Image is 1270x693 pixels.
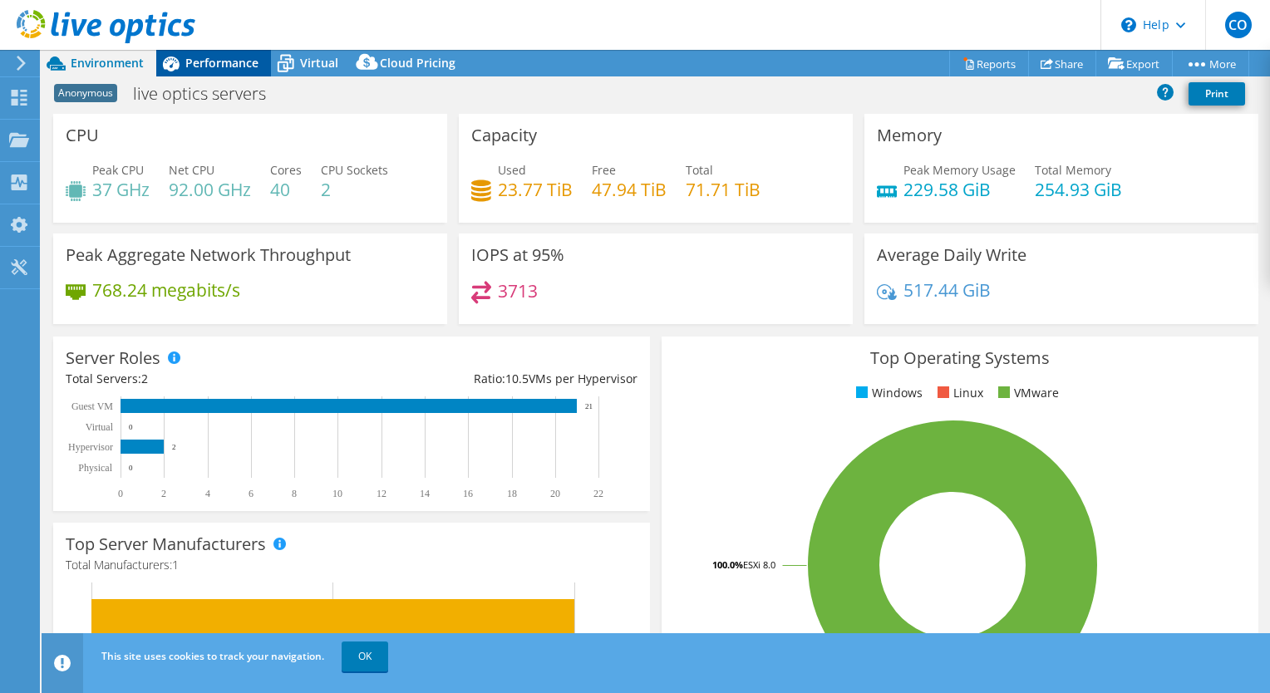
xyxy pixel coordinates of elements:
li: Linux [933,384,983,402]
h3: IOPS at 95% [471,246,564,264]
span: Net CPU [169,162,214,178]
div: Total Servers: [66,370,352,388]
a: Reports [949,51,1029,76]
span: Cores [270,162,302,178]
span: Cloud Pricing [380,55,455,71]
tspan: ESXi 8.0 [743,558,775,571]
text: 14 [420,488,430,499]
span: Total Memory [1035,162,1111,178]
a: Share [1028,51,1096,76]
h4: Total Manufacturers: [66,556,637,574]
text: 12 [377,488,386,499]
span: Performance [185,55,258,71]
svg: \n [1121,17,1136,32]
h3: Capacity [471,126,537,145]
text: 2 [161,488,166,499]
h4: 40 [270,180,302,199]
text: 0 [129,423,133,431]
text: 18 [507,488,517,499]
h3: CPU [66,126,99,145]
text: 0 [129,464,133,472]
span: CO [1225,12,1252,38]
a: More [1172,51,1249,76]
span: 1 [172,557,179,573]
h4: 71.71 TiB [686,180,761,199]
h4: 37 GHz [92,180,150,199]
h3: Memory [877,126,942,145]
tspan: 100.0% [712,558,743,571]
li: Windows [852,384,923,402]
h4: 254.93 GiB [1035,180,1122,199]
text: 22 [593,488,603,499]
text: 0 [118,488,123,499]
a: OK [342,641,388,671]
text: 8 [292,488,297,499]
text: Virtual [86,421,114,433]
h4: 2 [321,180,388,199]
h3: Server Roles [66,349,160,367]
h4: 229.58 GiB [903,180,1016,199]
span: CPU Sockets [321,162,388,178]
h3: Top Operating Systems [674,349,1246,367]
h4: 768.24 megabits/s [92,281,240,299]
span: This site uses cookies to track your navigation. [101,649,324,663]
text: 16 [463,488,473,499]
span: Free [592,162,616,178]
h3: Peak Aggregate Network Throughput [66,246,351,264]
span: Virtual [300,55,338,71]
text: Hypervisor [68,441,113,453]
span: Total [686,162,713,178]
h4: 517.44 GiB [903,281,991,299]
span: Peak CPU [92,162,144,178]
text: 21 [585,402,593,410]
span: 2 [141,371,148,386]
span: Anonymous [54,84,117,102]
span: Used [498,162,526,178]
h4: 23.77 TiB [498,180,573,199]
li: VMware [994,384,1059,402]
a: Print [1189,82,1245,106]
text: 20 [550,488,560,499]
span: Peak Memory Usage [903,162,1016,178]
text: 6 [249,488,254,499]
h3: Average Daily Write [877,246,1026,264]
text: Physical [78,462,112,474]
h4: 3713 [498,282,538,300]
h3: Top Server Manufacturers [66,535,266,553]
text: 4 [205,488,210,499]
a: Export [1095,51,1173,76]
text: 10 [332,488,342,499]
span: 10.5 [505,371,529,386]
h4: 47.94 TiB [592,180,667,199]
h1: live optics servers [126,85,292,103]
div: Ratio: VMs per Hypervisor [352,370,637,388]
h4: 92.00 GHz [169,180,251,199]
text: Guest VM [71,401,113,412]
text: 2 [172,443,176,451]
span: Environment [71,55,144,71]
